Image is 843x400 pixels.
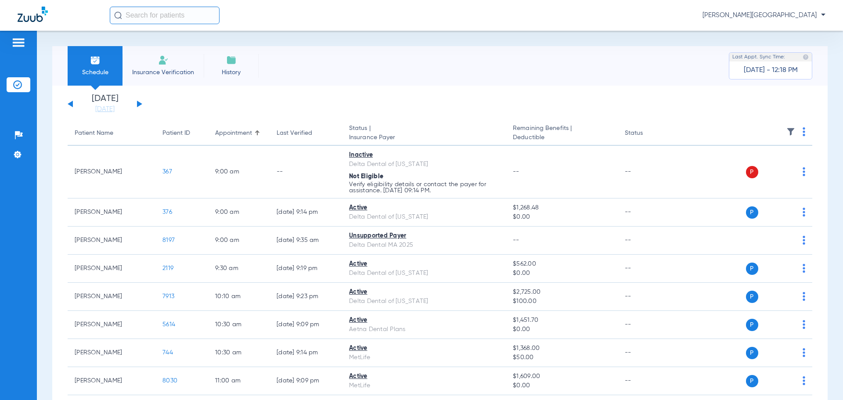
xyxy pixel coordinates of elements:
td: 10:30 AM [208,311,270,339]
td: 10:30 AM [208,339,270,367]
span: P [746,263,758,275]
td: -- [618,198,677,227]
td: [PERSON_NAME] [68,339,155,367]
div: Delta Dental of [US_STATE] [349,297,499,306]
img: group-dot-blue.svg [803,348,805,357]
span: Schedule [74,68,116,77]
div: Active [349,288,499,297]
td: 9:00 AM [208,227,270,255]
div: Aetna Dental Plans [349,325,499,334]
th: Remaining Benefits | [506,121,617,146]
td: [PERSON_NAME] [68,283,155,311]
span: $2,725.00 [513,288,610,297]
div: Patient ID [162,129,201,138]
img: group-dot-blue.svg [803,264,805,273]
td: [PERSON_NAME] [68,146,155,198]
img: Schedule [90,55,101,65]
span: $1,368.00 [513,344,610,353]
td: 10:10 AM [208,283,270,311]
td: 9:00 AM [208,146,270,198]
span: $0.00 [513,325,610,334]
li: [DATE] [79,94,131,114]
div: MetLife [349,381,499,390]
td: [DATE] 9:35 AM [270,227,342,255]
td: [PERSON_NAME] [68,311,155,339]
span: 5614 [162,321,175,328]
td: [DATE] 9:14 PM [270,339,342,367]
td: [PERSON_NAME] [68,367,155,395]
td: [PERSON_NAME] [68,198,155,227]
td: 11:00 AM [208,367,270,395]
div: Active [349,203,499,213]
p: Verify eligibility details or contact the payer for assistance. [DATE] 09:14 PM. [349,181,499,194]
img: group-dot-blue.svg [803,167,805,176]
img: group-dot-blue.svg [803,320,805,329]
div: Delta Dental MA 2025 [349,241,499,250]
td: [DATE] 9:09 PM [270,311,342,339]
span: $562.00 [513,259,610,269]
span: P [746,375,758,387]
td: [DATE] 9:19 PM [270,255,342,283]
div: Delta Dental of [US_STATE] [349,160,499,169]
a: [DATE] [79,105,131,114]
td: -- [618,227,677,255]
td: 9:00 AM [208,198,270,227]
span: [PERSON_NAME][GEOGRAPHIC_DATA] [702,11,825,20]
span: -- [513,237,519,243]
span: P [746,206,758,219]
img: last sync help info [803,54,809,60]
div: Patient Name [75,129,148,138]
td: [PERSON_NAME] [68,255,155,283]
span: P [746,319,758,331]
td: -- [618,283,677,311]
img: group-dot-blue.svg [803,292,805,301]
img: History [226,55,237,65]
span: Last Appt. Sync Time: [732,53,785,61]
td: [DATE] 9:14 PM [270,198,342,227]
td: -- [270,146,342,198]
span: $1,268.48 [513,203,610,213]
img: group-dot-blue.svg [803,376,805,385]
img: filter.svg [786,127,795,136]
div: Appointment [215,129,263,138]
span: Insurance Verification [129,68,197,77]
td: -- [618,339,677,367]
div: Last Verified [277,129,312,138]
span: Deductible [513,133,610,142]
div: Active [349,259,499,269]
span: 744 [162,350,173,356]
span: $0.00 [513,269,610,278]
span: Not Eligible [349,173,383,180]
div: Last Verified [277,129,335,138]
div: Patient ID [162,129,190,138]
span: [DATE] - 12:18 PM [744,66,798,75]
div: Inactive [349,151,499,160]
td: -- [618,146,677,198]
span: $0.00 [513,213,610,222]
img: group-dot-blue.svg [803,127,805,136]
span: History [210,68,252,77]
th: Status [618,121,677,146]
span: $1,451.70 [513,316,610,325]
span: 376 [162,209,172,215]
div: Unsupported Payer [349,231,499,241]
span: 2119 [162,265,173,271]
span: P [746,347,758,359]
span: P [746,291,758,303]
td: [DATE] 9:09 PM [270,367,342,395]
img: group-dot-blue.svg [803,236,805,245]
span: $1,609.00 [513,372,610,381]
div: Active [349,372,499,381]
span: Insurance Payer [349,133,499,142]
td: -- [618,367,677,395]
div: Appointment [215,129,252,138]
div: Delta Dental of [US_STATE] [349,269,499,278]
span: $100.00 [513,297,610,306]
td: [PERSON_NAME] [68,227,155,255]
span: 367 [162,169,172,175]
img: Search Icon [114,11,122,19]
span: 7913 [162,293,174,299]
div: Active [349,316,499,325]
div: Active [349,344,499,353]
td: [DATE] 9:23 PM [270,283,342,311]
